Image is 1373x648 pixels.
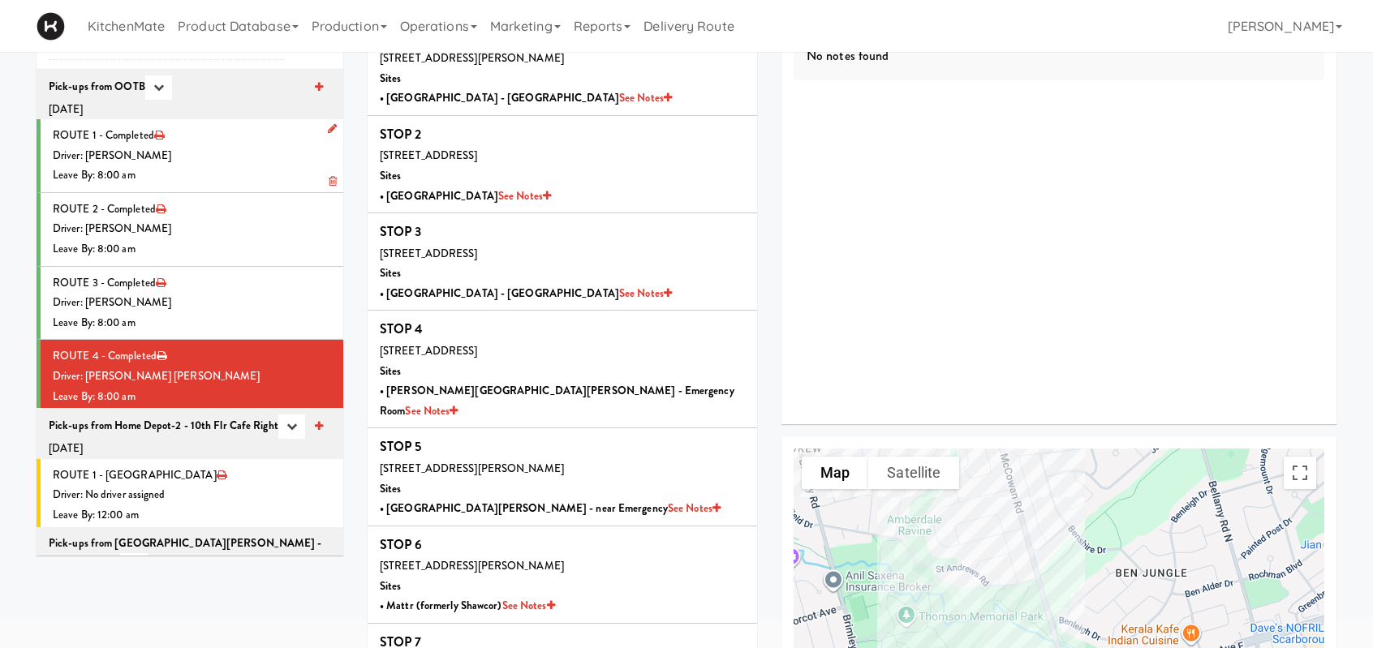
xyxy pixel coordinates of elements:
[380,363,402,379] b: Sites
[53,201,156,217] span: ROUTE 2 - Completed
[380,598,555,613] b: • Mattr (formerly Shawcor)
[37,267,343,341] li: ROUTE 3 - CompletedDriver: [PERSON_NAME]Leave By: 8:00 am
[380,500,721,516] b: • [GEOGRAPHIC_DATA][PERSON_NAME] - near Emergency
[380,49,745,69] div: [STREET_ADDRESS][PERSON_NAME]
[53,293,331,313] div: Driver: [PERSON_NAME]
[380,459,745,479] div: [STREET_ADDRESS][PERSON_NAME]
[1284,457,1316,489] button: Toggle fullscreen view
[49,439,331,459] div: [DATE]
[380,188,551,204] b: • [GEOGRAPHIC_DATA]
[368,428,757,526] li: STOP 5[STREET_ADDRESS][PERSON_NAME]Sites• [GEOGRAPHIC_DATA][PERSON_NAME] - near EmergencySee Notes
[380,383,734,418] b: • [PERSON_NAME][GEOGRAPHIC_DATA][PERSON_NAME] - Emergency Room
[37,459,343,532] li: ROUTE 1 - [GEOGRAPHIC_DATA]Driver: No driver assignedLeave By: 12:00 am
[380,556,745,577] div: [STREET_ADDRESS][PERSON_NAME]
[368,19,757,116] li: STOP 1[STREET_ADDRESS][PERSON_NAME]Sites• [GEOGRAPHIC_DATA] - [GEOGRAPHIC_DATA]See Notes
[794,31,1324,81] div: No notes found
[53,275,156,290] span: ROUTE 3 - Completed
[49,100,331,120] div: [DATE]
[498,188,551,204] a: See Notes
[380,535,423,554] b: STOP 6
[380,244,745,264] div: [STREET_ADDRESS]
[53,127,154,143] span: ROUTE 1 - Completed
[380,320,424,338] b: STOP 4
[380,265,402,281] b: Sites
[380,481,402,496] b: Sites
[380,168,402,183] b: Sites
[380,125,422,144] b: STOP 2
[802,457,868,489] button: Show street map
[380,146,745,166] div: [STREET_ADDRESS]
[37,193,343,267] li: ROUTE 2 - CompletedDriver: [PERSON_NAME]Leave By: 8:00 am
[53,239,331,260] div: Leave By: 8:00 am
[49,78,145,93] b: Pick-ups from OOTB
[380,285,672,301] b: • [GEOGRAPHIC_DATA] - [GEOGRAPHIC_DATA]
[668,500,721,516] a: See Notes
[368,213,757,311] li: STOP 3[STREET_ADDRESS]Sites• [GEOGRAPHIC_DATA] - [GEOGRAPHIC_DATA]See Notes
[368,311,757,428] li: STOP 4[STREET_ADDRESS]Sites• [PERSON_NAME][GEOGRAPHIC_DATA][PERSON_NAME] - Emergency RoomSee Notes
[380,71,402,86] b: Sites
[405,403,458,418] a: See Notes
[37,340,343,413] li: ROUTE 4 - CompletedDriver: [PERSON_NAME] [PERSON_NAME]Leave By: 8:00 am
[53,146,331,166] div: Driver: [PERSON_NAME]
[53,485,331,505] div: Driver: No driver assigned
[37,119,343,193] li: ROUTE 1 - CompletedDriver: [PERSON_NAME]Leave By: 8:00 am
[380,437,422,456] b: STOP 5
[53,219,331,239] div: Driver: [PERSON_NAME]
[53,467,217,483] span: ROUTE 1 - [GEOGRAPHIC_DATA]
[868,457,959,489] button: Show satellite imagery
[380,90,672,105] b: • [GEOGRAPHIC_DATA] - [GEOGRAPHIC_DATA]
[53,348,157,363] span: ROUTE 4 - Completed
[53,367,331,387] div: Driver: [PERSON_NAME] [PERSON_NAME]
[368,526,757,624] li: STOP 6[STREET_ADDRESS][PERSON_NAME]Sites• Mattr (formerly Shawcor)See Notes
[619,285,672,301] a: See Notes
[380,341,745,362] div: [STREET_ADDRESS]
[619,90,672,105] a: See Notes
[53,313,331,333] div: Leave By: 8:00 am
[49,535,322,572] b: Pick-ups from [GEOGRAPHIC_DATA][PERSON_NAME] - near Emergency
[49,418,278,433] b: Pick-ups from Home Depot-2 - 10th Flr Cafe Right
[53,165,331,186] div: Leave By: 8:00 am
[380,222,422,241] b: STOP 3
[380,578,402,594] b: Sites
[53,387,331,407] div: Leave By: 8:00 am
[53,505,331,526] div: Leave By: 12:00 am
[502,598,555,613] a: See Notes
[368,116,757,213] li: STOP 2[STREET_ADDRESS]Sites• [GEOGRAPHIC_DATA]See Notes
[37,12,65,41] img: Micromart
